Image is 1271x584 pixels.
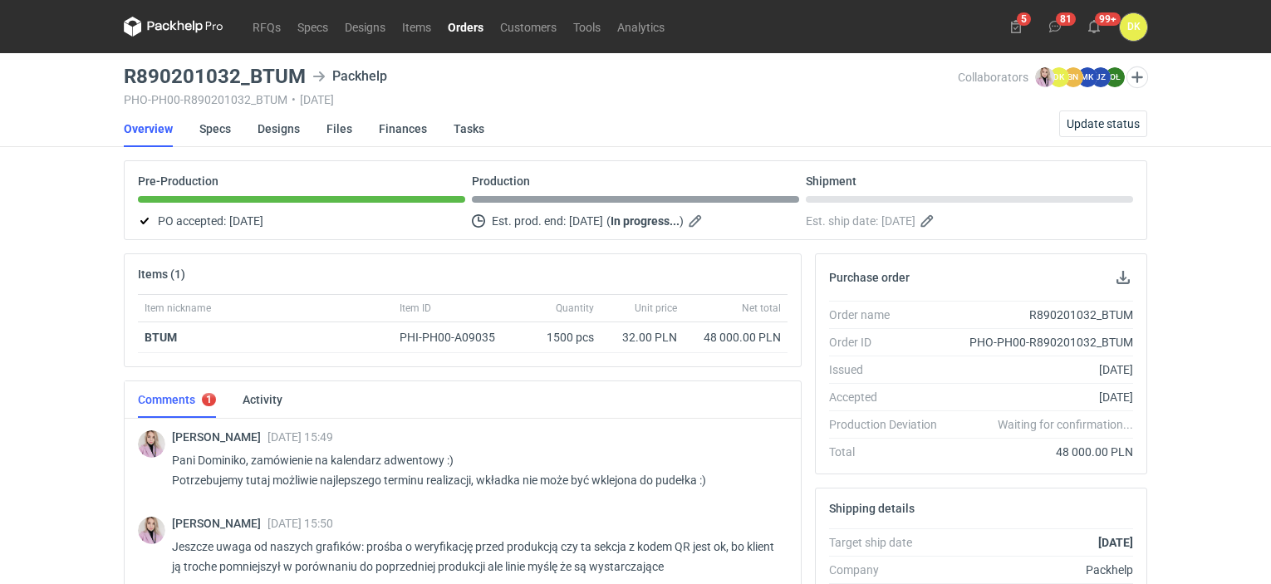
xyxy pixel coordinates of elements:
[1098,536,1133,549] strong: [DATE]
[950,334,1133,351] div: PHO-PH00-R890201032_BTUM
[1113,267,1133,287] button: Download PO
[829,444,950,460] div: Total
[958,71,1028,84] span: Collaborators
[806,174,856,188] p: Shipment
[829,416,950,433] div: Production Deviation
[394,17,439,37] a: Items
[1003,13,1029,40] button: 5
[829,389,950,405] div: Accepted
[454,110,484,147] a: Tasks
[881,211,915,231] span: [DATE]
[1105,67,1125,87] figcaption: OŁ
[472,174,530,188] p: Production
[199,110,231,147] a: Specs
[609,17,673,37] a: Analytics
[829,307,950,323] div: Order name
[950,562,1133,578] div: Packhelp
[556,302,594,315] span: Quantity
[1077,67,1097,87] figcaption: MK
[1035,67,1055,87] img: Klaudia Wiśniewska
[1063,67,1083,87] figcaption: BN
[124,93,958,106] div: PHO-PH00-R890201032_BTUM [DATE]
[1120,13,1147,41] div: Dominika Kaczyńska
[950,361,1133,378] div: [DATE]
[1067,118,1140,130] span: Update status
[267,517,333,530] span: [DATE] 15:50
[243,381,282,418] a: Activity
[607,329,677,346] div: 32.00 PLN
[145,331,177,344] a: BTUM
[244,17,289,37] a: RFQs
[1042,13,1068,40] button: 81
[336,17,394,37] a: Designs
[1059,110,1147,137] button: Update status
[829,361,950,378] div: Issued
[267,430,333,444] span: [DATE] 15:49
[1120,13,1147,41] button: DK
[124,66,306,86] h3: R890201032_BTUM
[690,329,781,346] div: 48 000.00 PLN
[124,110,173,147] a: Overview
[635,302,677,315] span: Unit price
[919,211,939,231] button: Edit estimated shipping date
[492,17,565,37] a: Customers
[138,174,218,188] p: Pre-Production
[326,110,352,147] a: Files
[687,211,707,231] button: Edit estimated production end date
[229,211,263,231] span: [DATE]
[829,271,910,284] h2: Purchase order
[439,17,492,37] a: Orders
[400,302,431,315] span: Item ID
[145,302,211,315] span: Item nickname
[806,211,1133,231] div: Est. ship date:
[569,211,603,231] span: [DATE]
[829,534,950,551] div: Target ship date
[258,110,300,147] a: Designs
[565,17,609,37] a: Tools
[472,211,799,231] div: Est. prod. end:
[138,211,465,231] div: PO accepted:
[742,302,781,315] span: Net total
[138,430,165,458] img: Klaudia Wiśniewska
[400,329,511,346] div: PHI-PH00-A09035
[172,517,267,530] span: [PERSON_NAME]
[950,307,1133,323] div: R890201032_BTUM
[138,517,165,544] img: Klaudia Wiśniewska
[829,334,950,351] div: Order ID
[124,17,223,37] svg: Packhelp Pro
[606,214,611,228] em: (
[611,214,680,228] strong: In progress...
[172,430,267,444] span: [PERSON_NAME]
[138,267,185,281] h2: Items (1)
[206,394,212,405] div: 1
[518,322,601,353] div: 1500 pcs
[829,562,950,578] div: Company
[172,450,774,490] p: Pani Dominiko, zamówienie na kalendarz adwentowy :) Potrzebujemy tutaj możliwie najlepszego termi...
[379,110,427,147] a: Finances
[829,502,915,515] h2: Shipping details
[172,537,774,577] p: Jeszcze uwaga od naszych grafików: prośba o weryfikację przed produkcją czy ta sekcja z kodem QR ...
[289,17,336,37] a: Specs
[950,444,1133,460] div: 48 000.00 PLN
[1049,67,1069,87] figcaption: DK
[1126,66,1148,88] button: Edit collaborators
[138,381,216,418] a: Comments1
[312,66,387,86] div: Packhelp
[998,416,1133,433] em: Waiting for confirmation...
[680,214,684,228] em: )
[1091,67,1111,87] figcaption: JZ
[292,93,296,106] span: •
[950,389,1133,405] div: [DATE]
[1081,13,1107,40] button: 99+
